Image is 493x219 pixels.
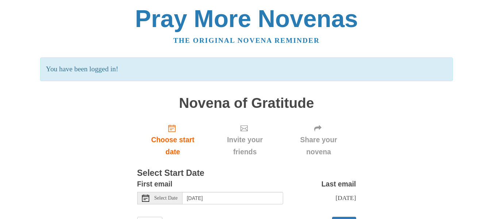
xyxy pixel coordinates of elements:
div: Click "Next" to confirm your start date first. [208,118,281,162]
label: First email [137,178,173,190]
a: Choose start date [137,118,209,162]
h1: Novena of Gratitude [137,95,356,111]
span: Share your novena [289,134,349,158]
h3: Select Start Date [137,169,356,178]
label: Last email [321,178,356,190]
span: Invite your friends [216,134,274,158]
p: You have been logged in! [40,57,453,81]
a: Pray More Novenas [135,5,358,32]
a: The original novena reminder [173,37,320,44]
span: [DATE] [335,194,356,201]
span: Choose start date [145,134,201,158]
span: Select Date [154,196,178,201]
div: Click "Next" to confirm your start date first. [281,118,356,162]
